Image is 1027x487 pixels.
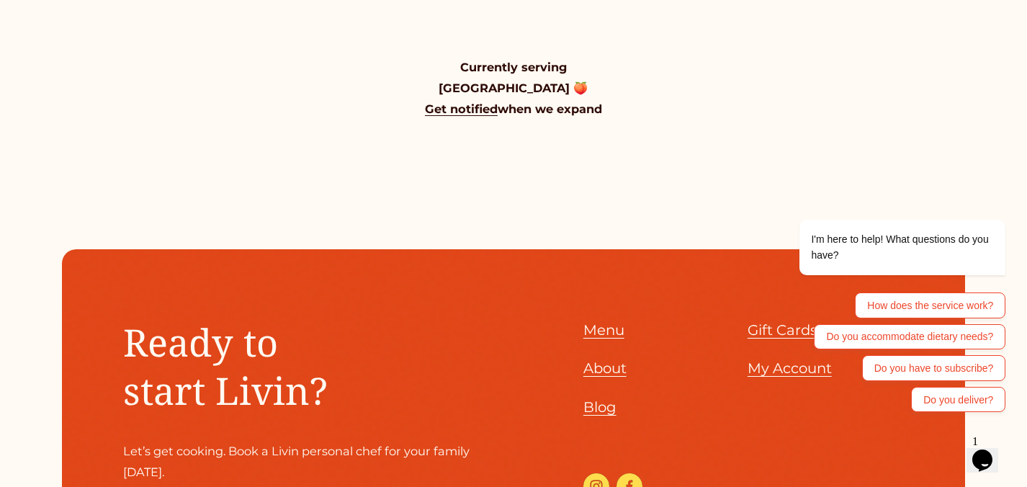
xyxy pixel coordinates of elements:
a: Get notified [425,102,498,116]
iframe: chat widget [967,429,1013,473]
span: Ready to start Livin? [123,316,328,416]
iframe: chat widget [753,89,1013,422]
span: Gift Cards [748,321,817,339]
a: Menu [583,318,624,343]
a: My Account [748,356,832,381]
strong: when we expand [498,102,602,116]
strong: Currently serving [GEOGRAPHIC_DATA] 🍑 [439,60,588,95]
a: Gift Cards [748,318,817,343]
span: Menu [583,321,624,339]
span: Blog [583,398,616,416]
span: About [583,359,627,377]
a: Blog [583,395,616,420]
a: About [583,356,627,381]
span: My Account [748,359,832,377]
